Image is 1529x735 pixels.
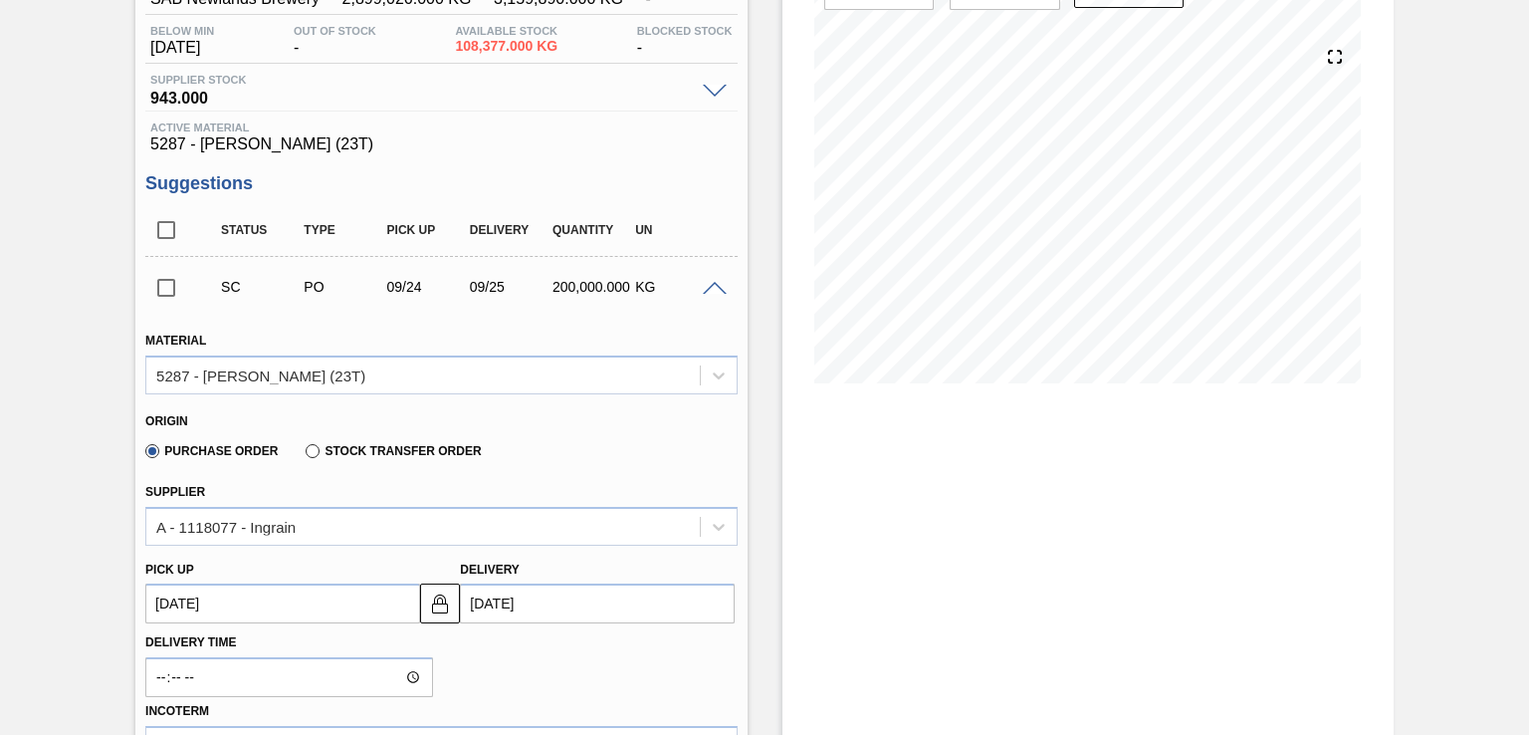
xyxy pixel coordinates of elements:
[465,279,555,295] div: 09/25/2025
[630,279,721,295] div: KG
[382,223,473,237] div: Pick up
[420,584,460,623] button: locked
[150,39,214,57] span: [DATE]
[145,628,433,657] label: Delivery Time
[150,74,692,86] span: Supplier Stock
[306,444,481,458] label: Stock Transfer Order
[455,39,557,54] span: 108,377.000 KG
[455,25,557,37] span: Available Stock
[428,592,452,615] img: locked
[216,279,307,295] div: Suggestion Created
[145,563,194,577] label: Pick up
[145,334,206,348] label: Material
[299,223,389,237] div: Type
[299,279,389,295] div: Purchase order
[150,25,214,37] span: Below Min
[150,122,732,133] span: Active Material
[382,279,473,295] div: 09/24/2025
[547,223,638,237] div: Quantity
[465,223,555,237] div: Delivery
[547,279,638,295] div: 200,000.000
[156,518,296,535] div: A - 1118077 - Ingrain
[637,25,733,37] span: Blocked Stock
[216,223,307,237] div: Status
[145,444,278,458] label: Purchase Order
[145,173,737,194] h3: Suggestions
[145,414,188,428] label: Origin
[630,223,721,237] div: UN
[145,485,205,499] label: Supplier
[145,704,209,718] label: Incoterm
[294,25,376,37] span: Out Of Stock
[460,563,520,577] label: Delivery
[289,25,381,57] div: -
[632,25,738,57] div: -
[156,367,365,383] div: 5287 - [PERSON_NAME] (23T)
[150,86,692,106] span: 943.000
[145,584,420,623] input: mm/dd/yyyy
[150,135,732,153] span: 5287 - [PERSON_NAME] (23T)
[460,584,735,623] input: mm/dd/yyyy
